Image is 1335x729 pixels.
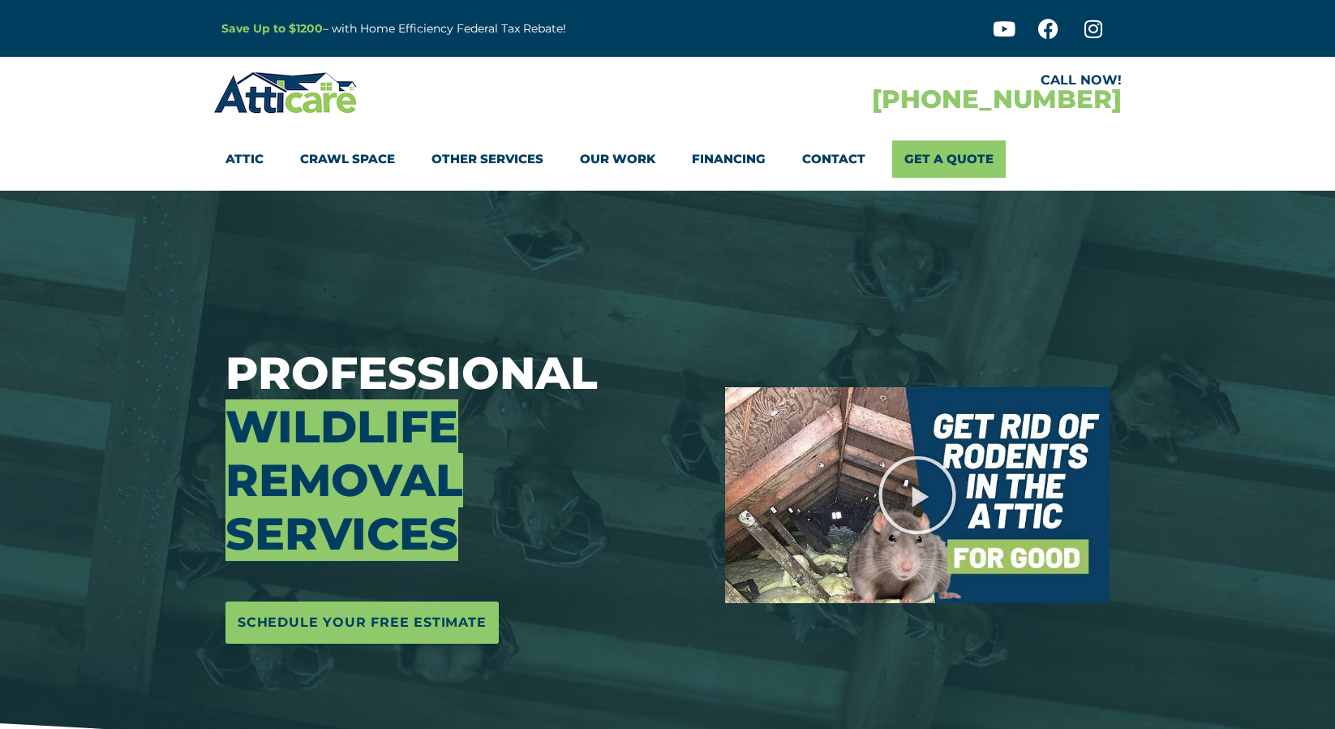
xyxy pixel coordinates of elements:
[431,140,543,178] a: Other Services
[802,140,865,178] a: Contact
[221,21,323,36] a: Save Up to $1200
[221,19,747,38] p: – with Home Efficiency Federal Tax Rebate!
[225,602,499,644] a: Schedule Your Free Estimate
[225,399,463,561] span: Wildlife Removal Services
[892,140,1006,178] a: Get A Quote
[692,140,766,178] a: Financing
[225,140,264,178] a: Attic
[667,74,1122,87] div: CALL NOW!
[238,610,487,636] span: Schedule Your Free Estimate
[300,140,395,178] a: Crawl Space
[580,140,655,178] a: Our Work
[877,455,958,536] div: Play Video
[225,347,701,561] h3: Professional
[225,140,1110,178] nav: Menu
